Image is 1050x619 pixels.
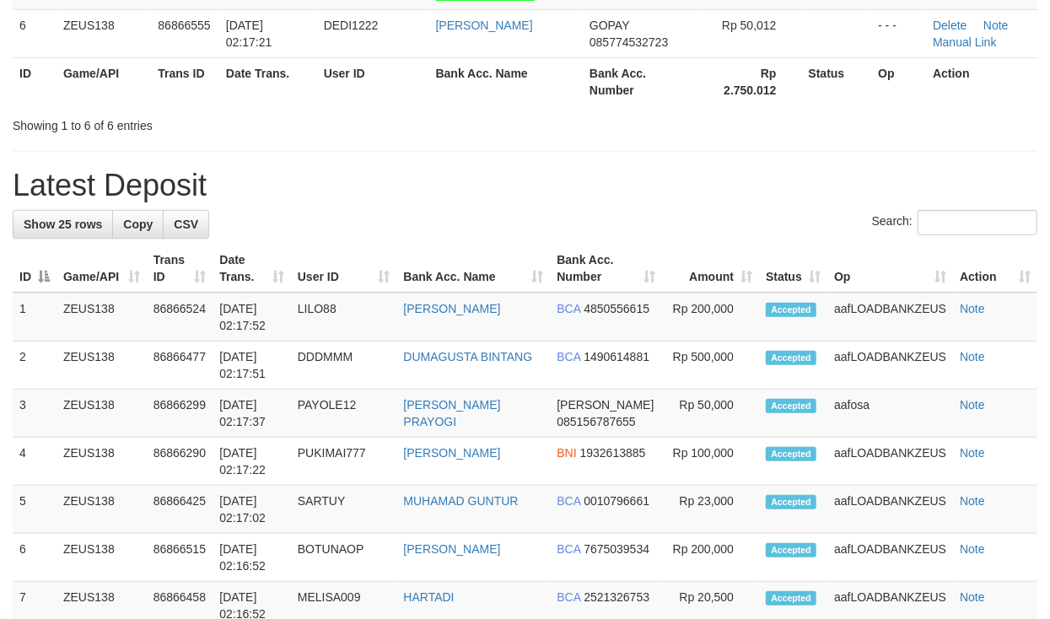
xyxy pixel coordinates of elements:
td: aafosa [827,390,953,438]
th: Trans ID [151,57,218,105]
td: [DATE] 02:17:51 [213,342,291,390]
td: 86866290 [147,438,213,486]
td: 86866425 [147,486,213,534]
a: [PERSON_NAME] [403,446,500,460]
span: CSV [174,218,198,231]
th: Bank Acc. Name: activate to sort column ascending [396,245,550,293]
span: Accepted [766,495,816,509]
a: HARTADI [403,590,454,604]
th: Action: activate to sort column ascending [953,245,1037,293]
td: SARTUY [291,486,397,534]
a: Note [960,590,985,604]
td: ZEUS138 [57,342,147,390]
th: Game/API [57,57,151,105]
td: 86866299 [147,390,213,438]
td: Rp 23,000 [663,486,759,534]
th: Bank Acc. Number: activate to sort column ascending [550,245,662,293]
a: Note [960,446,985,460]
span: [PERSON_NAME] [557,398,654,412]
th: Date Trans. [219,57,317,105]
input: Search: [918,210,1037,235]
span: GOPAY [590,19,629,32]
span: Copy 7675039534 to clipboard [584,542,649,556]
td: aafLOADBANKZEUS [827,534,953,582]
span: Copy 4850556615 to clipboard [584,302,649,315]
th: ID: activate to sort column descending [13,245,57,293]
a: Copy [112,210,164,239]
td: ZEUS138 [57,486,147,534]
td: [DATE] 02:17:37 [213,390,291,438]
a: Show 25 rows [13,210,113,239]
td: ZEUS138 [57,390,147,438]
td: DDDMMM [291,342,397,390]
span: Accepted [766,303,816,317]
a: Note [983,19,1009,32]
span: Accepted [766,543,816,557]
a: Note [960,398,985,412]
span: Rp 50,012 [722,19,777,32]
span: Accepted [766,591,816,606]
td: ZEUS138 [57,534,147,582]
th: Date Trans.: activate to sort column ascending [213,245,291,293]
a: Note [960,302,985,315]
span: Copy 2521326753 to clipboard [584,590,649,604]
td: aafLOADBANKZEUS [827,293,953,342]
td: BOTUNAOP [291,534,397,582]
td: 2 [13,342,57,390]
a: MUHAMAD GUNTUR [403,494,518,508]
td: 4 [13,438,57,486]
td: [DATE] 02:17:22 [213,438,291,486]
td: Rp 200,000 [663,534,759,582]
th: Bank Acc. Number [583,57,698,105]
span: BCA [557,542,580,556]
td: 6 [13,9,57,57]
td: - - - [871,9,926,57]
td: 86866515 [147,534,213,582]
span: Copy 085156787655 to clipboard [557,415,635,428]
a: Delete [933,19,967,32]
td: ZEUS138 [57,438,147,486]
td: ZEUS138 [57,9,151,57]
th: Bank Acc. Name [429,57,583,105]
td: 86866524 [147,293,213,342]
th: Action [926,57,1037,105]
td: 3 [13,390,57,438]
a: [PERSON_NAME] [436,19,533,32]
span: BCA [557,350,580,363]
span: Copy 1932613885 to clipboard [580,446,646,460]
td: Rp 50,000 [663,390,759,438]
td: aafLOADBANKZEUS [827,438,953,486]
span: [DATE] 02:17:21 [226,19,272,49]
td: [DATE] 02:16:52 [213,534,291,582]
h1: Latest Deposit [13,169,1037,202]
td: PUKIMAI777 [291,438,397,486]
td: LILO88 [291,293,397,342]
th: User ID: activate to sort column ascending [291,245,397,293]
th: Rp 2.750.012 [698,57,802,105]
th: Amount: activate to sort column ascending [663,245,759,293]
div: Showing 1 to 6 of 6 entries [13,110,425,134]
th: Trans ID: activate to sort column ascending [147,245,213,293]
a: [PERSON_NAME] PRAYOGI [403,398,500,428]
span: Copy 0010796661 to clipboard [584,494,649,508]
a: Note [960,494,985,508]
td: PAYOLE12 [291,390,397,438]
td: 5 [13,486,57,534]
th: User ID [317,57,429,105]
span: Accepted [766,447,816,461]
a: [PERSON_NAME] [403,542,500,556]
span: Accepted [766,351,816,365]
td: 6 [13,534,57,582]
a: [PERSON_NAME] [403,302,500,315]
span: Copy 1490614881 to clipboard [584,350,649,363]
a: DUMAGUSTA BINTANG [403,350,532,363]
span: 86866555 [158,19,210,32]
span: BCA [557,590,580,604]
a: Manual Link [933,35,997,49]
th: Status [802,57,872,105]
td: [DATE] 02:17:52 [213,293,291,342]
td: ZEUS138 [57,293,147,342]
th: Op: activate to sort column ascending [827,245,953,293]
td: Rp 100,000 [663,438,759,486]
span: BCA [557,494,580,508]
